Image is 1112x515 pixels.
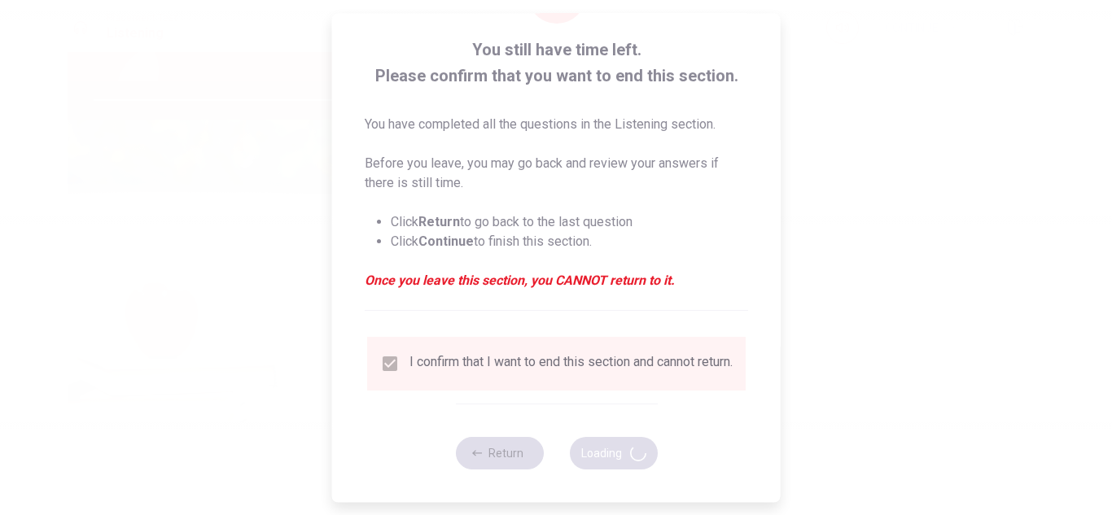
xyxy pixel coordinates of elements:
em: Once you leave this section, you CANNOT return to it. [365,271,748,290]
div: I confirm that I want to end this section and cannot return. [409,354,733,373]
li: Click to go back to the last question [391,212,748,232]
button: Return [455,437,543,469]
button: Loading [569,437,657,469]
strong: Continue [418,233,474,249]
p: You have completed all the questions in the Listening section. [365,115,748,134]
li: Click to finish this section. [391,232,748,251]
p: Before you leave, you may go back and review your answers if there is still time. [365,154,748,193]
strong: Return [418,214,460,229]
span: You still have time left. Please confirm that you want to end this section. [365,37,748,89]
